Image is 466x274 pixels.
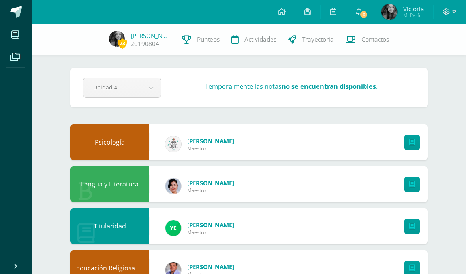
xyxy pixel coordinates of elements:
[187,179,234,187] span: [PERSON_NAME]
[93,78,132,97] span: Unidad 4
[361,35,389,44] span: Contactos
[165,220,181,236] img: fd93c6619258ae32e8e829e8701697bb.png
[165,136,181,152] img: 6d997b708352de6bfc4edc446c29d722.png
[359,10,368,19] span: 6
[244,35,276,44] span: Actividades
[282,82,376,91] strong: no se encuentran disponibles
[187,137,234,145] span: [PERSON_NAME]
[70,208,149,244] div: Titularidad
[70,124,149,160] div: Psicología
[340,24,395,55] a: Contactos
[225,24,282,55] a: Actividades
[187,187,234,194] span: Maestro
[70,166,149,202] div: Lengua y Literatura
[131,40,159,48] a: 20190804
[109,31,125,47] img: 0d99dd6261f37d8da8898a8b5bd26646.png
[282,24,340,55] a: Trayectoria
[165,178,181,194] img: ff52b7a7aeb8409a6dc0d715e3e85e0f.png
[176,24,225,55] a: Punteos
[131,32,170,40] a: [PERSON_NAME]
[118,38,127,48] span: 23
[187,229,234,236] span: Maestro
[187,145,234,152] span: Maestro
[205,82,378,91] h3: Temporalmente las notas .
[187,263,234,271] span: [PERSON_NAME]
[187,221,234,229] span: [PERSON_NAME]
[197,35,220,44] span: Punteos
[381,4,397,20] img: 0d99dd6261f37d8da8898a8b5bd26646.png
[83,78,161,97] a: Unidad 4
[302,35,334,44] span: Trayectoria
[403,5,424,13] span: Victoria
[403,12,424,19] span: Mi Perfil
